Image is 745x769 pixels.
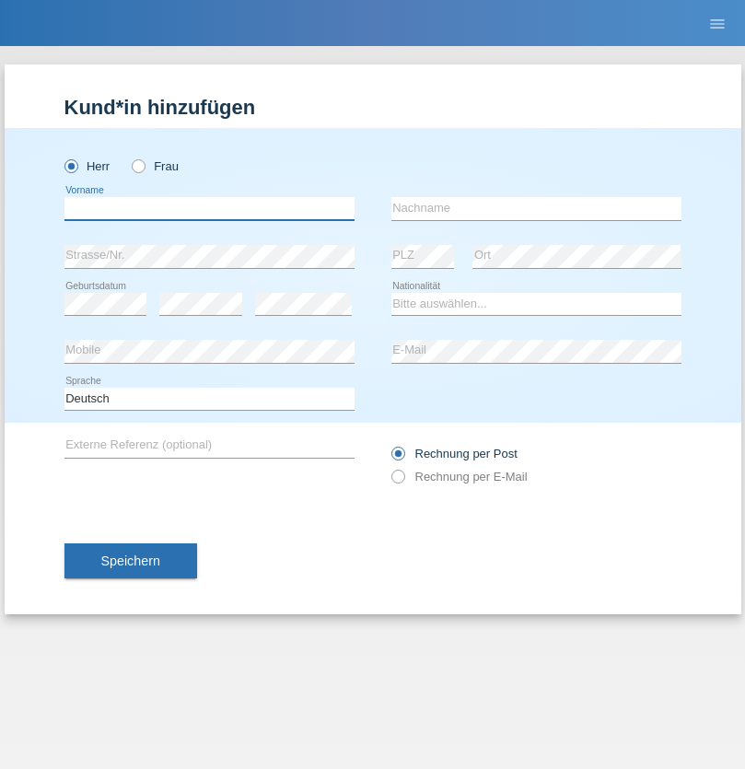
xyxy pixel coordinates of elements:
input: Herr [64,159,76,171]
label: Herr [64,159,111,173]
label: Rechnung per E-Mail [391,470,528,484]
label: Frau [132,159,179,173]
input: Rechnung per E-Mail [391,470,403,493]
h1: Kund*in hinzufügen [64,96,681,119]
input: Frau [132,159,144,171]
input: Rechnung per Post [391,447,403,470]
label: Rechnung per Post [391,447,518,460]
i: menu [708,15,727,33]
a: menu [699,17,736,29]
button: Speichern [64,543,197,578]
span: Speichern [101,553,160,568]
